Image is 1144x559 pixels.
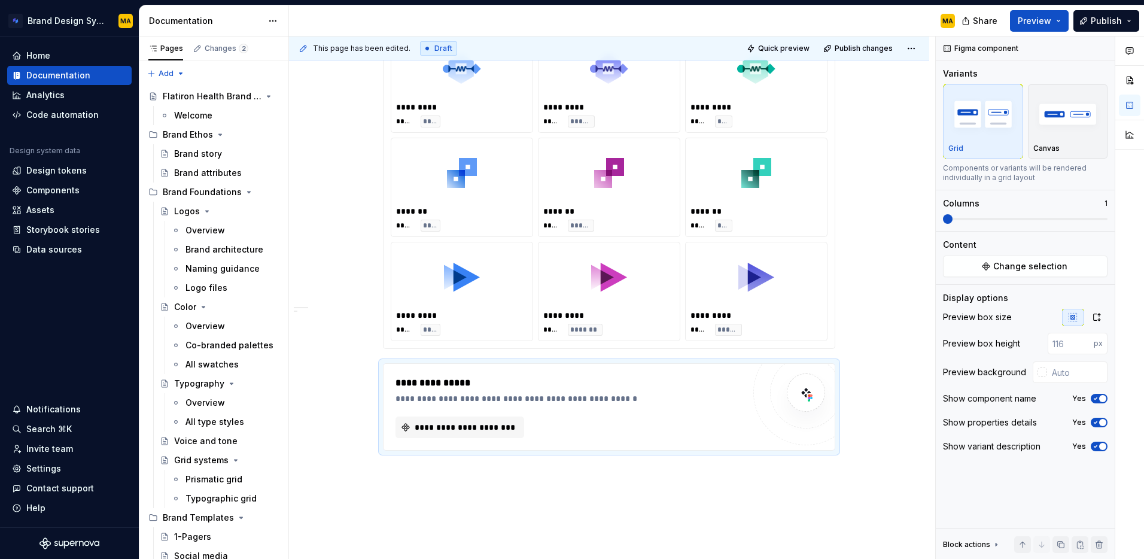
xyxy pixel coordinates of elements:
[758,44,810,53] span: Quick preview
[185,244,263,256] div: Brand architecture
[26,423,72,435] div: Search ⌘K
[163,90,261,102] div: Flatiron Health Brand Guidelines
[155,163,284,183] a: Brand attributes
[7,220,132,239] a: Storybook stories
[743,40,815,57] button: Quick preview
[943,68,978,80] div: Variants
[163,186,242,198] div: Brand Foundations
[7,479,132,498] button: Contact support
[185,473,242,485] div: Prismatic grid
[174,110,212,121] div: Welcome
[174,531,211,543] div: 1-Pagers
[313,44,410,53] span: This page has been edited.
[7,46,132,65] a: Home
[205,44,248,53] div: Changes
[1048,333,1094,354] input: 116
[174,148,222,160] div: Brand story
[174,301,196,313] div: Color
[155,451,284,470] a: Grid systems
[943,311,1012,323] div: Preview box size
[7,400,132,419] button: Notifications
[166,489,284,508] a: Typographic grid
[7,161,132,180] a: Design tokens
[26,244,82,256] div: Data sources
[28,15,104,27] div: Brand Design System
[185,224,225,236] div: Overview
[1094,339,1103,348] p: px
[155,297,284,317] a: Color
[7,86,132,105] a: Analytics
[7,420,132,439] button: Search ⌘K
[7,105,132,124] a: Code automation
[174,205,200,217] div: Logos
[26,184,80,196] div: Components
[943,540,990,549] div: Block actions
[239,44,248,53] span: 2
[943,536,1001,553] div: Block actions
[26,204,54,216] div: Assets
[149,15,262,27] div: Documentation
[166,240,284,259] a: Brand architecture
[1018,15,1051,27] span: Preview
[166,317,284,336] a: Overview
[7,459,132,478] a: Settings
[7,439,132,458] a: Invite team
[26,89,65,101] div: Analytics
[155,374,284,393] a: Typography
[7,240,132,259] a: Data sources
[1072,442,1086,451] label: Yes
[185,397,225,409] div: Overview
[185,493,257,505] div: Typographic grid
[1010,10,1069,32] button: Preview
[7,200,132,220] a: Assets
[163,512,234,524] div: Brand Templates
[39,537,99,549] svg: Supernova Logo
[993,260,1067,272] span: Change selection
[155,432,284,451] a: Voice and tone
[163,129,213,141] div: Brand Ethos
[943,292,1008,304] div: Display options
[1028,84,1108,159] button: placeholderCanvas
[1105,199,1108,208] p: 1
[185,339,273,351] div: Co-branded palettes
[956,10,1005,32] button: Share
[943,239,976,251] div: Content
[7,499,132,518] button: Help
[174,167,242,179] div: Brand attributes
[1033,144,1060,153] p: Canvas
[155,202,284,221] a: Logos
[166,393,284,412] a: Overview
[166,470,284,489] a: Prismatic grid
[1047,361,1108,383] input: Auto
[26,443,73,455] div: Invite team
[948,144,963,153] p: Grid
[1072,418,1086,427] label: Yes
[943,163,1108,183] div: Components or variants will be rendered individually in a grid layout
[159,69,174,78] span: Add
[26,109,99,121] div: Code automation
[943,84,1023,159] button: placeholderGrid
[144,183,284,202] div: Brand Foundations
[1072,394,1086,403] label: Yes
[120,16,131,26] div: MA
[185,263,260,275] div: Naming guidance
[26,502,45,514] div: Help
[174,378,224,390] div: Typography
[434,44,452,53] span: Draft
[7,181,132,200] a: Components
[1073,10,1139,32] button: Publish
[943,393,1036,405] div: Show component name
[2,8,136,34] button: Brand Design SystemMA
[185,282,227,294] div: Logo files
[144,508,284,527] div: Brand Templates
[820,40,898,57] button: Publish changes
[166,355,284,374] a: All swatches
[144,87,284,106] a: Flatiron Health Brand Guidelines
[943,366,1026,378] div: Preview background
[148,44,183,53] div: Pages
[185,416,244,428] div: All type styles
[7,66,132,85] a: Documentation
[835,44,893,53] span: Publish changes
[942,16,953,26] div: MA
